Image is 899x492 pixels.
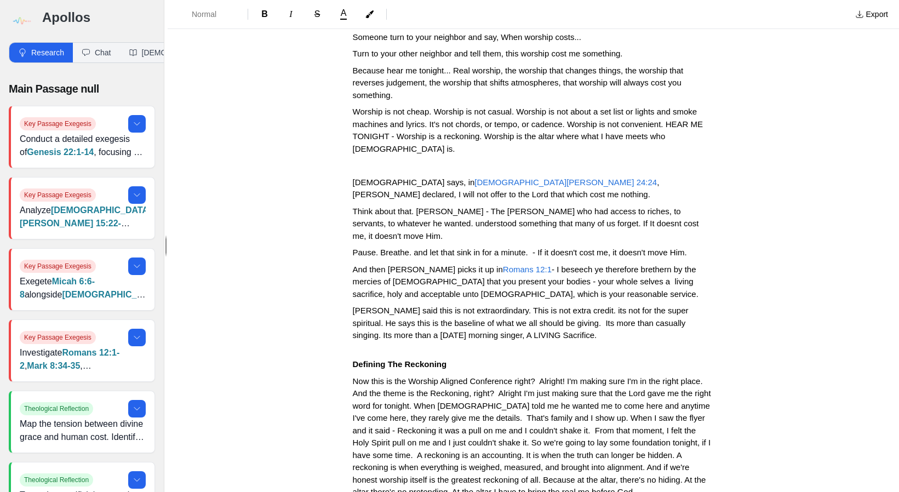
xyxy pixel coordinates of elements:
span: [DEMOGRAPHIC_DATA] says, in [353,178,475,187]
span: B [261,9,268,19]
strong: Defining The Reckoning [353,359,447,369]
a: [DEMOGRAPHIC_DATA] 51:16-17 [20,290,163,312]
span: Someone turn to your neighbor and say, When worship costs... [353,32,581,42]
button: Format Strikethrough [305,5,329,23]
a: Romans 12:1 [503,265,552,274]
span: Key Passage Exegesis [20,188,96,202]
span: Because hear me tonight... Real worship, the worship that changes things, the worship that revers... [353,66,686,100]
span: S [314,9,320,19]
p: Exegete alongside . Examine what [DEMOGRAPHIC_DATA] requires (justice, mercy, humility) instead o... [20,275,146,301]
p: Map the tension between divine grace and human cost. Identify key [DEMOGRAPHIC_DATA] questions: H... [20,417,146,444]
span: A [341,9,347,18]
span: Theological Reflection [20,402,93,415]
a: Genesis 22:1-14 [27,147,94,157]
button: A [331,7,356,22]
span: I [289,9,292,19]
img: logo [9,9,33,33]
span: Key Passage Exegesis [20,117,96,130]
span: Key Passage Exegesis [20,260,96,273]
a: Mark 8:34-35 [27,361,80,370]
span: Normal [192,9,230,20]
span: Think about that. [PERSON_NAME] - The [PERSON_NAME] who had access to riches, to servants, to wha... [353,207,701,241]
span: And then [PERSON_NAME] picks it up in [353,265,503,274]
a: [DEMOGRAPHIC_DATA][PERSON_NAME] 24:24 [474,178,657,187]
iframe: Drift Widget Chat Controller [844,437,886,479]
button: Formatting Options [172,4,243,24]
span: Theological Reflection [20,473,93,487]
button: [DEMOGRAPHIC_DATA] [120,43,237,62]
a: [DEMOGRAPHIC_DATA][PERSON_NAME] 15:22-23 [20,205,151,241]
button: Format Bold [253,5,277,23]
a: Micah 6:6-8 [20,277,95,299]
button: Export [849,5,895,23]
span: - I beseech ye therefore brethern by the mercies of [DEMOGRAPHIC_DATA] that you present your bodi... [353,265,698,299]
button: Research [9,43,73,62]
span: Key Passage Exegesis [20,331,96,344]
a: Romans 12:1-2 [20,348,119,370]
p: Conduct a detailed exegesis of , focusing on [PERSON_NAME] willingness to sacrifice [PERSON_NAME]... [20,133,146,159]
span: Worship is not cheap. Worship is not casual. Worship is not about a set list or lights and smoke ... [353,107,705,153]
button: Format Italics [279,5,303,23]
button: Chat [73,43,120,62]
p: Analyze and . Contrast [PERSON_NAME] empty sacrifices with [PERSON_NAME]’s repentant heart. Highl... [20,204,146,230]
span: Turn to your other neighbor and tell them, this worship cost me something. [353,49,623,58]
h3: Apollos [42,9,155,26]
p: Main Passage null [9,81,155,97]
p: Investigate , , and in tandem. Explore the call to present ourselves as living sacrifices, take u... [20,346,146,373]
span: [PERSON_NAME] said this is not extraordindary. This is not extra credit. its not for the super sp... [353,306,691,340]
span: Pause. Breathe. and let that sink in for a minute. - If it doesn't cost me, it doesn't move Him. [353,248,687,257]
